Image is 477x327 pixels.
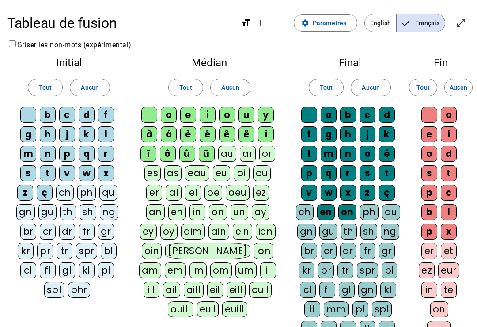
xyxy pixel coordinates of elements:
div: c [59,107,75,123]
div: kr [299,262,314,278]
button: Tout [28,79,63,96]
div: ill [144,282,159,298]
div: spl [44,282,64,298]
mat-button-toggle-group: Language selection [364,14,445,32]
div: m [321,146,337,162]
div: gn [297,224,316,240]
div: fl [319,282,335,298]
div: ey [140,224,157,240]
div: î [258,126,274,142]
div: fr [79,224,95,240]
div: kl [380,282,396,298]
div: ei [185,185,201,201]
div: bl [382,262,397,278]
div: ion [254,243,274,259]
div: à [141,126,157,142]
div: gr [98,224,114,240]
div: in [421,282,437,298]
div: er [421,243,437,259]
div: é [200,126,216,142]
button: Aucun [70,79,110,96]
div: aill [184,282,204,298]
div: ouill [168,301,193,317]
div: o [219,107,235,123]
div: ü [199,146,215,162]
div: in [189,204,205,220]
div: x [441,224,457,240]
div: g [321,126,337,142]
div: euill [222,301,247,317]
div: oy [160,224,178,240]
div: e [421,126,437,142]
div: z [360,185,375,201]
div: z [17,185,33,201]
div: im [189,262,207,278]
span: Tout [179,82,192,93]
div: euil [197,301,219,317]
div: a [161,107,177,123]
div: ain [208,224,229,240]
div: en [317,204,335,220]
div: gr [379,243,395,259]
div: k [79,126,95,142]
h2: Fin [419,57,463,68]
div: spr [76,243,97,259]
div: l [98,126,114,142]
h2: Final [295,57,405,68]
div: eau [185,165,209,181]
div: a [441,107,457,123]
div: r [340,165,356,181]
div: gu [319,224,337,240]
mat-icon: add [255,18,265,28]
div: qu [99,185,117,201]
div: s [20,165,36,181]
div: i [441,126,457,142]
div: w [321,185,337,201]
div: au [218,146,236,162]
div: or [259,146,275,162]
div: ein [233,224,253,240]
div: l [301,146,317,162]
div: th [60,204,76,220]
div: p [301,165,317,181]
div: t [40,165,56,181]
div: as [164,165,182,181]
div: ar [240,146,256,162]
div: qu [382,204,400,220]
div: bl [101,243,117,259]
div: gl [59,262,75,278]
div: on [338,204,356,220]
span: Aucun [450,82,467,93]
div: on [430,301,448,317]
div: é [379,146,395,162]
div: cl [300,282,316,298]
div: t [441,165,457,181]
label: Griser les non-mots (expérimental) [7,41,132,49]
div: g [20,126,36,142]
div: pr [37,243,53,259]
div: eur [438,262,459,278]
div: y [258,107,274,123]
div: û [179,146,195,162]
div: [PERSON_NAME] [165,243,250,259]
h2: Médian [138,57,281,68]
div: ai [166,185,182,201]
div: ay [252,204,269,220]
div: r [98,146,114,162]
div: p [59,146,75,162]
div: n [340,146,356,162]
div: dr [340,243,356,259]
div: j [59,126,75,142]
div: c [360,107,375,123]
button: Aucun [210,79,250,96]
div: ng [100,204,118,220]
div: sh [79,204,96,220]
div: gl [339,282,355,298]
div: a [321,107,337,123]
button: Entrer en plein écran [452,14,470,32]
button: Tout [409,79,437,96]
div: ez [419,262,435,278]
div: ï [140,146,156,162]
div: l [441,204,457,220]
div: n [40,146,56,162]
